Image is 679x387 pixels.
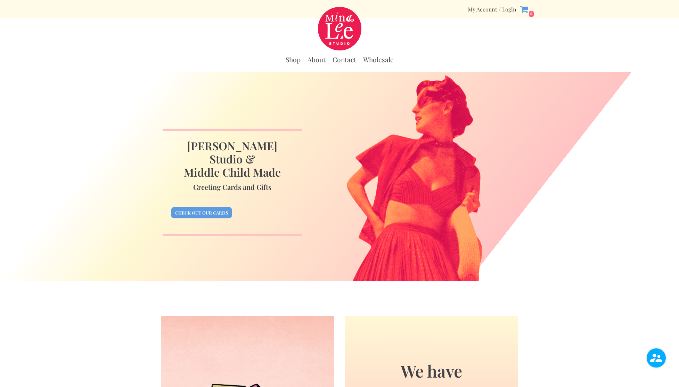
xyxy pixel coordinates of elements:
a: Shop [286,55,301,64]
a: Contact [333,55,356,64]
a: 0 [520,5,534,14]
img: user.png [647,348,666,368]
a: Check out our cards [171,207,232,218]
h1: [PERSON_NAME] Studio & Middle Child Made [171,139,293,179]
h4: Greeting Cards and Gifts [171,184,293,191]
div: Secondary Menu [468,6,516,13]
a: Mina Lee Studio [318,7,361,50]
a: About [308,55,326,64]
span: 0 [529,11,534,17]
a: Wholesale [363,55,394,64]
div: Primary Menu [286,52,394,67]
a: My Account / Login [468,6,516,13]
